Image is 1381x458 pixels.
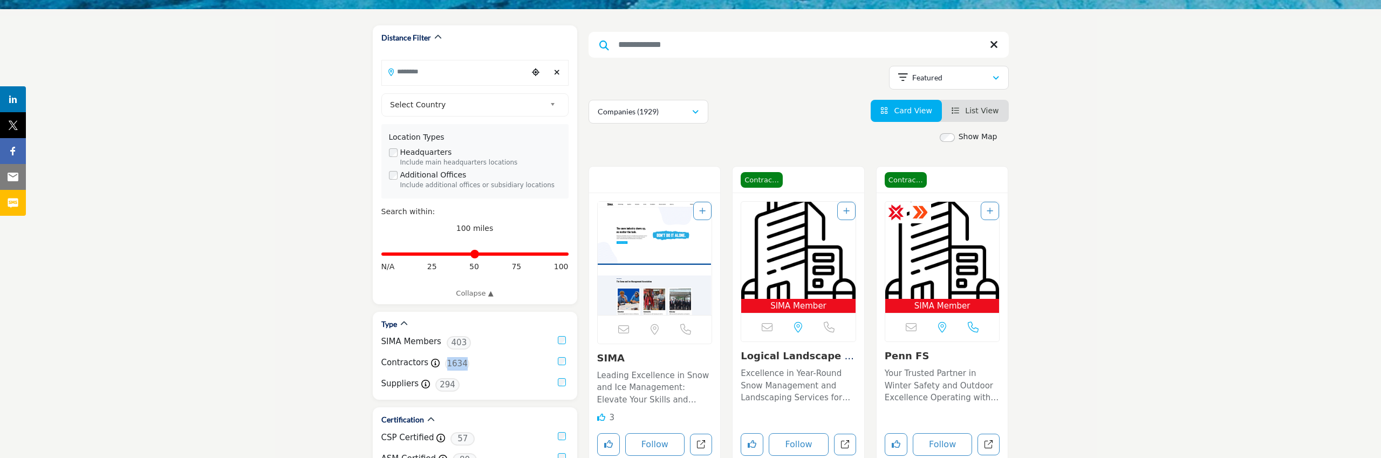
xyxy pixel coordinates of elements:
[942,100,1009,122] li: List View
[400,181,561,190] div: Include additional offices or subsidiary locations
[381,261,395,272] span: N/A
[889,66,1009,90] button: Featured
[558,378,566,386] input: Suppliers checkbox
[741,367,856,404] p: Excellence in Year-Round Snow Management and Landscaping Services for [GEOGRAPHIC_DATA], [GEOGRAP...
[549,61,565,84] div: Clear search location
[597,370,713,406] p: Leading Excellence in Snow and Ice Management: Elevate Your Skills and Safety Standards! Operatin...
[834,434,856,456] a: Open logical-landscape-management in new tab
[558,336,566,344] input: SIMA Members checkbox
[871,100,942,122] li: Card View
[769,433,829,456] button: Follow
[589,32,1009,58] input: Search Keyword
[741,365,856,404] a: Excellence in Year-Round Snow Management and Landscaping Services for [GEOGRAPHIC_DATA], [GEOGRAP...
[400,169,467,181] label: Additional Offices
[625,433,685,456] button: Follow
[987,207,993,215] a: Add To List
[381,206,569,217] div: Search within:
[598,106,659,117] p: Companies (1929)
[743,300,853,312] span: SIMA Member
[381,336,441,348] label: SIMA Members
[598,202,712,315] img: SIMA
[690,434,712,456] a: Open sima in new tab
[435,378,460,392] span: 294
[843,207,850,215] a: Add To List
[427,261,437,272] span: 25
[912,204,928,221] img: ASM Certified Badge Icon
[597,367,713,406] a: Leading Excellence in Snow and Ice Management: Elevate Your Skills and Safety Standards! Operatin...
[400,158,561,168] div: Include main headquarters locations
[977,434,1000,456] a: Open penn-fs in new tab
[382,61,528,82] input: Search Location
[609,413,614,422] span: 3
[445,357,469,371] span: 1634
[887,300,997,312] span: SIMA Member
[511,261,521,272] span: 75
[959,131,997,142] label: Show Map
[381,288,569,299] a: Collapse ▲
[598,202,712,315] a: Open Listing in new tab
[885,350,929,361] a: Penn FS
[381,357,429,369] label: Contractors
[741,350,856,362] h3: Logical Landscape Management
[381,378,419,390] label: Suppliers
[390,98,545,111] span: Select Country
[885,365,1000,404] a: Your Trusted Partner in Winter Safety and Outdoor Excellence Operating within the Snow and Ice Ma...
[699,207,706,215] a: Add To List
[528,61,544,84] div: Choose your current location
[597,413,605,421] i: Likes
[381,432,434,444] label: CSP Certified
[913,433,973,456] button: Follow
[885,367,1000,404] p: Your Trusted Partner in Winter Safety and Outdoor Excellence Operating within the Snow and Ice Ma...
[381,319,397,330] h2: Type
[554,261,569,272] span: 100
[741,202,856,313] a: Open Listing in new tab
[880,106,932,115] a: View Card
[447,336,471,350] span: 403
[741,172,783,188] span: Contractor
[741,433,763,456] button: Like listing
[741,202,856,299] img: Logical Landscape Management
[888,204,904,221] img: CSP Certified Badge Icon
[741,350,854,373] a: Logical Landscape Ma...
[400,147,452,158] label: Headquarters
[558,432,566,440] input: CSP Certified checkbox
[597,433,620,456] button: Like listing
[885,202,1000,299] img: Penn FS
[558,357,566,365] input: Contractors checkbox
[381,414,424,425] h2: Certification
[389,132,561,143] div: Location Types
[894,106,932,115] span: Card View
[456,224,494,233] span: 100 miles
[589,100,708,124] button: Companies (1929)
[885,350,1000,362] h3: Penn FS
[381,32,431,43] h2: Distance Filter
[885,172,927,188] span: Contractor
[912,72,942,83] p: Featured
[952,106,999,115] a: View List
[597,352,713,364] h3: SIMA
[885,433,907,456] button: Like listing
[965,106,999,115] span: List View
[885,202,1000,313] a: Open Listing in new tab
[469,261,479,272] span: 50
[597,352,625,364] a: SIMA
[450,432,475,446] span: 57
